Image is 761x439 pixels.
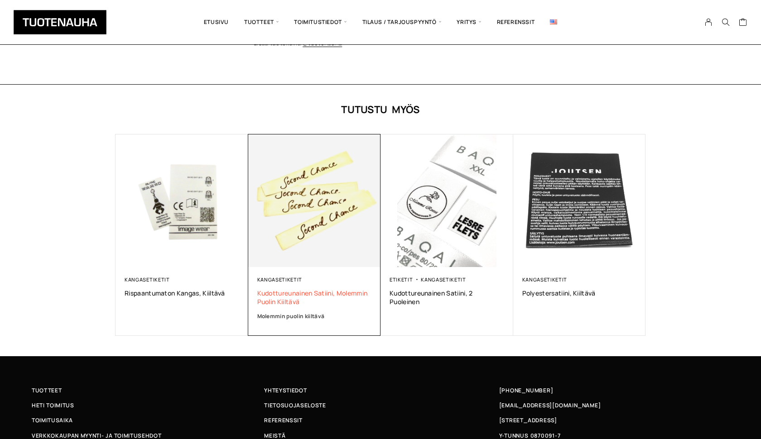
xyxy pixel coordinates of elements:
[355,7,449,38] span: Tilaus / Tarjouspyyntö
[499,415,557,425] span: [STREET_ADDRESS]
[125,276,170,283] a: Kangasetiketit
[522,289,637,297] a: Polyestersatiini, kiiltävä
[32,401,74,410] span: Heti toimitus
[264,401,326,410] span: Tietosuojaseloste
[196,7,236,38] a: Etusivu
[32,401,264,410] a: Heti toimitus
[499,401,601,410] a: [EMAIL_ADDRESS][DOMAIN_NAME]
[489,7,543,38] a: Referenssit
[32,415,264,425] a: Toimitusaika
[717,18,734,26] button: Search
[390,289,504,306] a: Kudottureunainen satiini, 2 puoleinen
[739,18,747,29] a: Cart
[32,415,73,425] span: Toimitusaika
[286,7,354,38] span: Toimitustiedot
[125,289,239,297] a: Rispaantumaton kangas, kiiltävä
[32,386,62,395] span: Tuotteet
[550,19,557,24] img: English
[257,276,303,283] a: Kangasetiketit
[116,103,645,116] div: Tutustu myös
[257,289,372,306] a: Kudottureunainen satiini, molemmin puolin kiiltävä
[700,18,718,26] a: My Account
[257,312,325,320] b: Molemmin puolin kiiltävä
[264,415,496,425] a: Referenssit
[264,386,496,395] a: Yhteystiedot
[14,10,106,34] img: Tuotenauha Oy
[449,7,489,38] span: Yritys
[421,276,466,283] a: Kangasetiketit
[522,276,568,283] a: Kangasetiketit
[32,386,264,395] a: Tuotteet
[390,276,413,283] a: Etiketit
[257,312,372,321] a: Molemmin puolin kiiltävä
[236,7,286,38] span: Tuotteet
[264,401,496,410] a: Tietosuojaseloste
[264,415,302,425] span: Referenssit
[264,386,307,395] span: Yhteystiedot
[499,386,554,395] a: [PHONE_NUMBER]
